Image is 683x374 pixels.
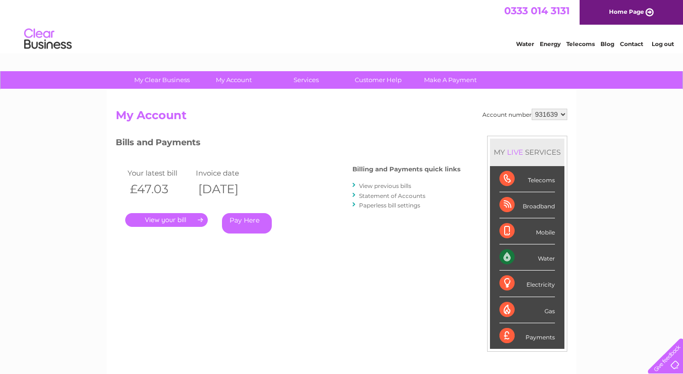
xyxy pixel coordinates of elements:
a: My Clear Business [123,71,201,89]
th: £47.03 [125,179,194,199]
a: Contact [620,40,643,47]
a: Pay Here [222,213,272,234]
a: View previous bills [359,182,411,189]
div: Telecoms [499,166,555,192]
a: Log out [652,40,674,47]
a: Energy [540,40,561,47]
h2: My Account [116,109,567,127]
a: Statement of Accounts [359,192,425,199]
div: Payments [499,323,555,349]
a: Customer Help [339,71,417,89]
a: Water [516,40,534,47]
div: Account number [482,109,567,120]
h4: Billing and Payments quick links [352,166,461,173]
a: Blog [600,40,614,47]
div: Gas [499,297,555,323]
th: [DATE] [194,179,262,199]
a: Telecoms [566,40,595,47]
td: Your latest bill [125,167,194,179]
div: Electricity [499,271,555,297]
a: Make A Payment [411,71,489,89]
div: Clear Business is a trading name of Verastar Limited (registered in [GEOGRAPHIC_DATA] No. 3667643... [118,5,566,46]
a: My Account [195,71,273,89]
div: Mobile [499,218,555,244]
a: Paperless bill settings [359,202,420,209]
div: MY SERVICES [490,139,564,166]
h3: Bills and Payments [116,136,461,152]
div: LIVE [505,148,525,157]
a: . [125,213,208,227]
a: 0333 014 3131 [504,5,570,17]
div: Broadband [499,192,555,218]
img: logo.png [24,25,72,54]
td: Invoice date [194,167,262,179]
div: Water [499,244,555,271]
a: Services [267,71,345,89]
